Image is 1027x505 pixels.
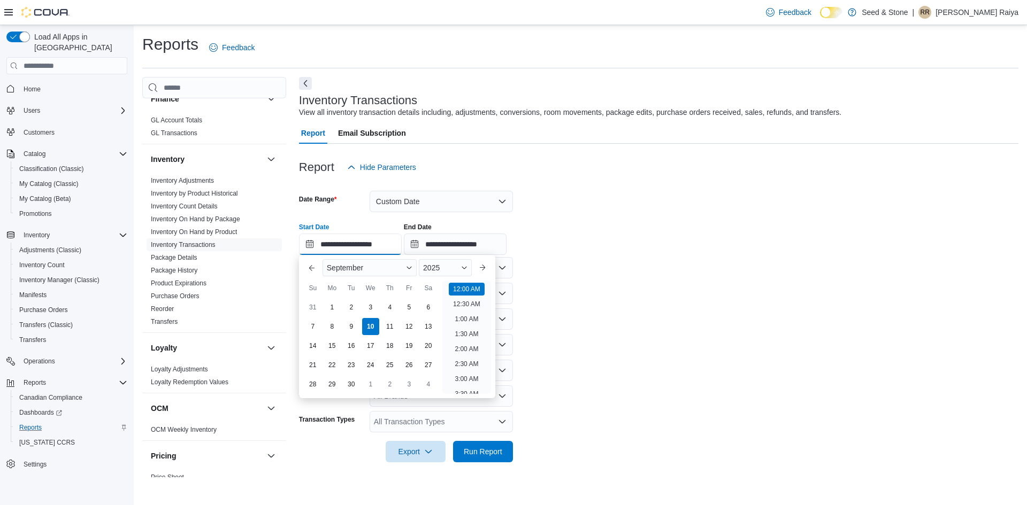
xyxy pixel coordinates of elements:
[19,376,127,389] span: Reports
[15,421,46,434] a: Reports
[24,378,46,387] span: Reports
[151,190,238,197] a: Inventory by Product Historical
[324,299,341,316] div: day-1
[304,279,321,297] div: Su
[151,378,228,386] span: Loyalty Redemption Values
[498,289,507,298] button: Open list of options
[401,376,418,393] div: day-3
[464,446,502,457] span: Run Report
[404,234,507,255] input: Press the down key to open a popover containing a calendar.
[15,406,127,419] span: Dashboards
[423,263,440,272] span: 2025
[304,318,321,335] div: day-7
[265,449,278,462] button: Pricing
[151,266,197,275] span: Package History
[450,313,482,325] li: 1:00 AM
[15,274,104,286] a: Inventory Manager (Classic)
[151,116,202,125] span: GL Account Totals
[15,391,127,404] span: Canadian Compliance
[151,254,197,261] a: Package Details
[151,450,176,461] h3: Pricing
[19,209,52,218] span: Promotions
[11,420,132,435] button: Reports
[11,288,132,302] button: Manifests
[420,299,437,316] div: day-6
[151,403,263,414] button: OCM
[498,417,507,426] button: Open list of options
[19,438,75,447] span: [US_STATE] CCRS
[19,355,127,368] span: Operations
[19,393,82,402] span: Canadian Compliance
[151,241,216,248] a: Inventory Transactions
[19,104,44,117] button: Users
[151,279,206,288] span: Product Expirations
[498,392,507,400] button: Open list of options
[450,328,482,340] li: 1:30 AM
[11,206,132,221] button: Promotions
[15,289,127,301] span: Manifests
[11,258,132,273] button: Inventory Count
[151,253,197,262] span: Package Details
[21,7,70,18] img: Cova
[15,318,127,331] span: Transfers (Classic)
[2,354,132,369] button: Operations
[299,234,402,255] input: Press the down key to enter a popover containing a calendar. Press the escape key to close the po...
[15,162,88,175] a: Classification (Classic)
[19,180,79,188] span: My Catalog (Classic)
[343,299,360,316] div: day-2
[11,176,132,191] button: My Catalog (Classic)
[151,215,240,223] span: Inventory On Hand by Package
[2,228,132,243] button: Inventory
[362,337,379,354] div: day-17
[151,116,202,124] a: GL Account Totals
[324,279,341,297] div: Mo
[15,406,66,419] a: Dashboards
[420,279,437,297] div: Sa
[19,229,54,242] button: Inventory
[15,274,127,286] span: Inventory Manager (Classic)
[19,261,65,269] span: Inventory Count
[11,161,132,176] button: Classification (Classic)
[265,341,278,354] button: Loyalty
[151,267,197,274] a: Package History
[151,343,263,353] button: Loyalty
[762,2,816,23] a: Feedback
[19,126,127,139] span: Customers
[151,318,178,325] a: Transfers
[24,128,55,137] span: Customers
[19,355,59,368] button: Operations
[370,191,513,212] button: Custom Date
[301,122,325,144] span: Report
[265,402,278,415] button: OCM
[420,337,437,354] div: day-20
[15,304,127,316] span: Purchase Orders
[19,82,127,95] span: Home
[442,281,491,394] ul: Time
[11,191,132,206] button: My Catalog (Beta)
[142,471,286,488] div: Pricing
[24,150,45,158] span: Catalog
[19,165,84,173] span: Classification (Classic)
[19,104,127,117] span: Users
[324,337,341,354] div: day-15
[151,154,263,165] button: Inventory
[401,279,418,297] div: Fr
[343,157,420,178] button: Hide Parameters
[343,279,360,297] div: Tu
[142,363,286,393] div: Loyalty
[918,6,931,19] div: Rashpinder Raiya
[2,103,132,118] button: Users
[299,415,355,424] label: Transaction Types
[151,473,184,481] span: Price Sheet
[151,343,177,353] h3: Loyalty
[381,279,398,297] div: Th
[362,299,379,316] div: day-3
[19,147,50,160] button: Catalog
[303,298,438,394] div: September, 2025
[381,318,398,335] div: day-11
[6,76,127,500] nav: Complex example
[151,473,184,481] a: Price Sheet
